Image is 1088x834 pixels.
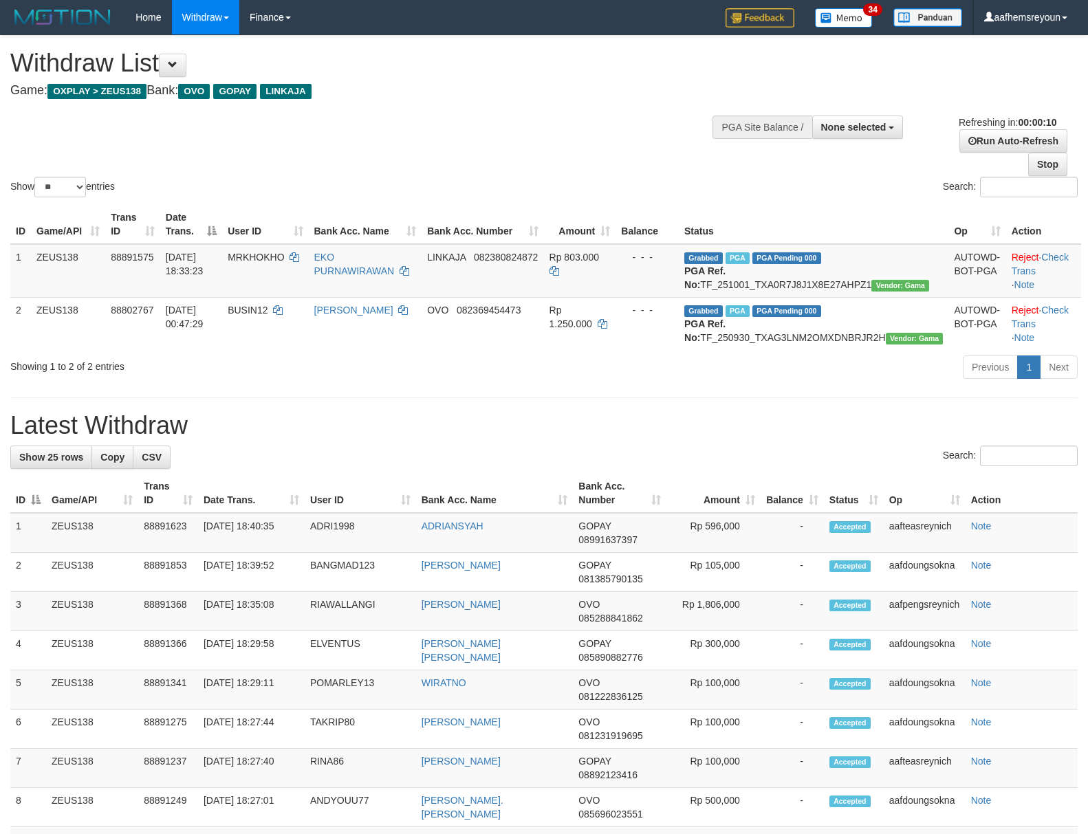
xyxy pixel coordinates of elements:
[31,297,105,350] td: ZEUS138
[550,252,599,263] span: Rp 803.000
[314,305,393,316] a: [PERSON_NAME]
[829,639,871,650] span: Accepted
[46,474,138,513] th: Game/API: activate to sort column ascending
[1014,332,1035,343] a: Note
[679,244,948,298] td: TF_251001_TXA0R7J8J1X8E27AHPZ1
[213,84,257,99] span: GOPAY
[959,117,1056,128] span: Refreshing in:
[138,788,198,827] td: 88891249
[871,280,929,292] span: Vendor URL: https://trx31.1velocity.biz
[100,452,124,463] span: Copy
[198,670,305,710] td: [DATE] 18:29:11
[198,788,305,827] td: [DATE] 18:27:01
[138,631,198,670] td: 88891366
[684,252,723,264] span: Grabbed
[198,513,305,553] td: [DATE] 18:40:35
[1006,297,1081,350] td: · ·
[829,521,871,533] span: Accepted
[305,749,416,788] td: RINA86
[10,749,46,788] td: 7
[1014,279,1035,290] a: Note
[305,474,416,513] th: User ID: activate to sort column ascending
[666,788,761,827] td: Rp 500,000
[10,244,31,298] td: 1
[815,8,873,28] img: Button%20Memo.svg
[884,553,966,592] td: aafdoungsokna
[971,638,992,649] a: Note
[47,84,146,99] span: OXPLAY > ZEUS138
[666,513,761,553] td: Rp 596,000
[884,474,966,513] th: Op: activate to sort column ascending
[31,205,105,244] th: Game/API: activate to sort column ascending
[198,474,305,513] th: Date Trans.: activate to sort column ascending
[679,297,948,350] td: TF_250930_TXAG3LNM2OMXDNBRJR2H
[198,749,305,788] td: [DATE] 18:27:40
[228,305,268,316] span: BUSIN12
[578,809,642,820] span: Copy 085696023551 to clipboard
[666,474,761,513] th: Amount: activate to sort column ascending
[10,50,712,77] h1: Withdraw List
[829,756,871,768] span: Accepted
[46,513,138,553] td: ZEUS138
[46,553,138,592] td: ZEUS138
[111,305,153,316] span: 88802767
[761,749,824,788] td: -
[91,446,133,469] a: Copy
[10,354,443,373] div: Showing 1 to 2 of 2 entries
[422,716,501,727] a: [PERSON_NAME]
[886,333,944,344] span: Vendor URL: https://trx31.1velocity.biz
[829,717,871,729] span: Accepted
[980,177,1078,197] input: Search:
[761,474,824,513] th: Balance: activate to sort column ascending
[752,252,821,264] span: PGA Pending
[10,474,46,513] th: ID: activate to sort column descending
[457,305,521,316] span: Copy 082369454473 to clipboard
[971,560,992,571] a: Note
[829,560,871,572] span: Accepted
[578,573,642,584] span: Copy 081385790135 to clipboard
[829,678,871,690] span: Accepted
[684,265,726,290] b: PGA Ref. No:
[138,710,198,749] td: 88891275
[884,513,966,553] td: aafteasreynich
[948,297,1005,350] td: AUTOWD-BOT-PGA
[422,795,503,820] a: [PERSON_NAME]. [PERSON_NAME]
[971,756,992,767] a: Note
[812,116,904,139] button: None selected
[160,205,222,244] th: Date Trans.: activate to sort column descending
[884,592,966,631] td: aafpengsreynich
[138,749,198,788] td: 88891237
[578,560,611,571] span: GOPAY
[10,177,115,197] label: Show entries
[752,305,821,317] span: PGA Pending
[980,446,1078,466] input: Search:
[1040,355,1078,379] a: Next
[427,252,466,263] span: LINKAJA
[959,129,1067,153] a: Run Auto-Refresh
[10,592,46,631] td: 3
[422,638,501,663] a: [PERSON_NAME] [PERSON_NAME]
[824,474,884,513] th: Status: activate to sort column ascending
[422,599,501,610] a: [PERSON_NAME]
[578,599,600,610] span: OVO
[138,513,198,553] td: 88891623
[46,788,138,827] td: ZEUS138
[46,749,138,788] td: ZEUS138
[10,84,712,98] h4: Game: Bank:
[1012,252,1069,276] a: Check Trans
[684,318,726,343] b: PGA Ref. No:
[963,355,1018,379] a: Previous
[10,710,46,749] td: 6
[178,84,210,99] span: OVO
[621,250,673,264] div: - - -
[422,205,543,244] th: Bank Acc. Number: activate to sort column ascending
[305,710,416,749] td: TAKRIP80
[761,631,824,670] td: -
[46,670,138,710] td: ZEUS138
[422,520,483,531] a: ADRIANSYAH
[893,8,962,27] img: panduan.png
[10,670,46,710] td: 5
[260,84,312,99] span: LINKAJA
[726,252,750,264] span: Marked by aafpengsreynich
[10,297,31,350] td: 2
